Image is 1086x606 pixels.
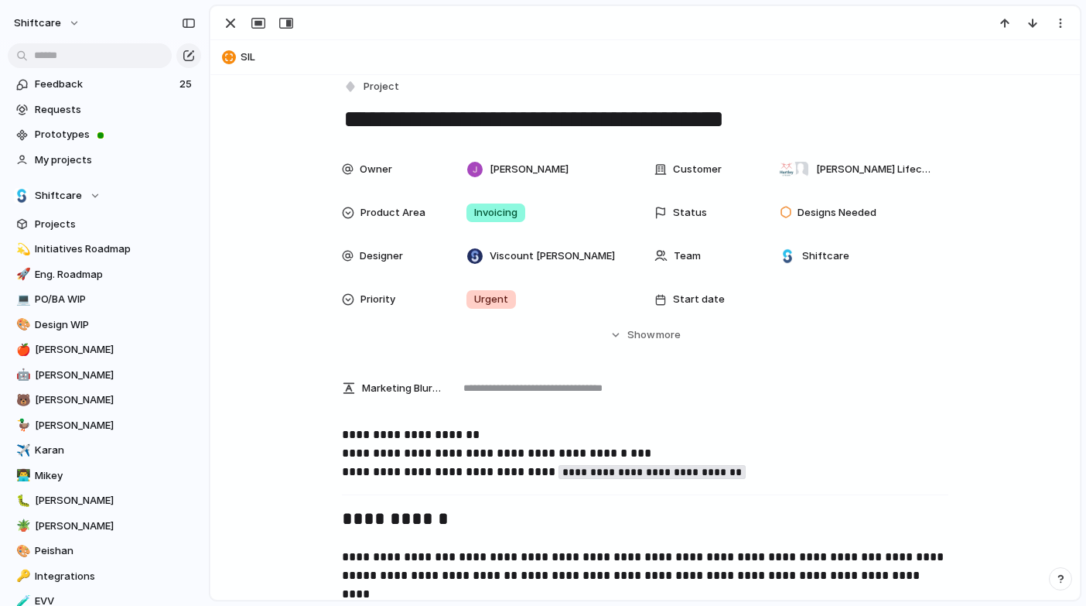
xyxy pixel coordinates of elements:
button: 🎨 [14,317,29,333]
span: Product Area [360,205,425,221]
span: 25 [179,77,195,92]
span: Invoicing [474,205,517,221]
span: shiftcare [14,15,61,31]
button: 🐛 [14,493,29,508]
a: 🐻[PERSON_NAME] [8,389,201,412]
span: [PERSON_NAME] [35,342,196,358]
span: [PERSON_NAME] [35,418,196,433]
span: Owner [360,162,392,177]
button: 💫 [14,241,29,257]
span: My projects [35,152,196,168]
a: 💫Initiatives Roadmap [8,238,201,261]
span: Peishan [35,543,196,559]
span: [PERSON_NAME] [490,162,569,177]
span: SIL [241,50,1073,65]
span: [PERSON_NAME] [35,392,196,408]
button: 🔑 [14,569,29,584]
span: Show [627,327,655,343]
a: 🔑Integrations [8,565,201,588]
a: 🎨Design WIP [8,313,201,337]
div: 👨‍💻 [16,467,27,484]
span: Karan [35,443,196,458]
a: Requests [8,98,201,122]
div: 💻 [16,291,27,309]
span: Projects [35,217,196,232]
a: 💻PO/BA WIP [8,288,201,311]
a: 🎨Peishan [8,539,201,563]
span: Designs Needed [797,205,876,221]
span: Mikey [35,468,196,484]
span: Designer [360,248,403,264]
button: 🚀 [14,267,29,282]
span: Design WIP [35,317,196,333]
span: Requests [35,102,196,118]
div: 🔑 [16,567,27,585]
div: 🎨 [16,316,27,334]
span: Project [364,79,399,94]
span: Start date [673,292,725,307]
span: Feedback [35,77,175,92]
div: 💫 [16,241,27,258]
span: Marketing Blurb (15-20 Words) [362,381,441,396]
span: Integrations [35,569,196,584]
span: Team [674,248,701,264]
div: 🐻 [16,392,27,409]
a: Feedback25 [8,73,201,96]
a: 🦆[PERSON_NAME] [8,414,201,437]
a: 👨‍💻Mikey [8,464,201,488]
button: shiftcare [7,11,88,36]
a: 🤖[PERSON_NAME] [8,364,201,387]
span: Urgent [474,292,508,307]
button: 🦆 [14,418,29,433]
span: more [656,327,681,343]
span: Initiatives Roadmap [35,241,196,257]
button: ✈️ [14,443,29,458]
div: ✈️Karan [8,439,201,462]
a: 🐛[PERSON_NAME] [8,489,201,512]
div: 🚀 [16,265,27,283]
span: [PERSON_NAME] Lifecare , You Me and the Community [816,162,935,177]
span: [PERSON_NAME] [35,493,196,508]
div: ✈️ [16,442,27,460]
span: PO/BA WIP [35,292,196,307]
span: Eng. Roadmap [35,267,196,282]
button: 💻 [14,292,29,307]
a: Prototypes [8,123,201,146]
a: Projects [8,213,201,236]
button: 🤖 [14,368,29,383]
button: 🐻 [14,392,29,408]
div: 🎨 [16,543,27,560]
div: 🐛 [16,492,27,510]
a: 🍎[PERSON_NAME] [8,338,201,361]
button: SIL [217,45,1073,70]
button: Showmore [342,321,948,349]
span: Customer [673,162,722,177]
span: [PERSON_NAME] [35,368,196,383]
span: Priority [360,292,395,307]
span: [PERSON_NAME] [35,519,196,534]
a: My projects [8,149,201,172]
div: 🤖 [16,366,27,384]
button: Project [340,76,404,98]
button: 🍎 [14,342,29,358]
span: Status [673,205,707,221]
span: Viscount [PERSON_NAME] [490,248,615,264]
div: 🪴[PERSON_NAME] [8,515,201,538]
button: 🎨 [14,543,29,559]
div: 🪴 [16,517,27,535]
span: Prototypes [35,127,196,142]
a: 🚀Eng. Roadmap [8,263,201,286]
button: Shiftcare [8,184,201,207]
div: 🦆 [16,416,27,434]
span: Shiftcare [35,188,82,204]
